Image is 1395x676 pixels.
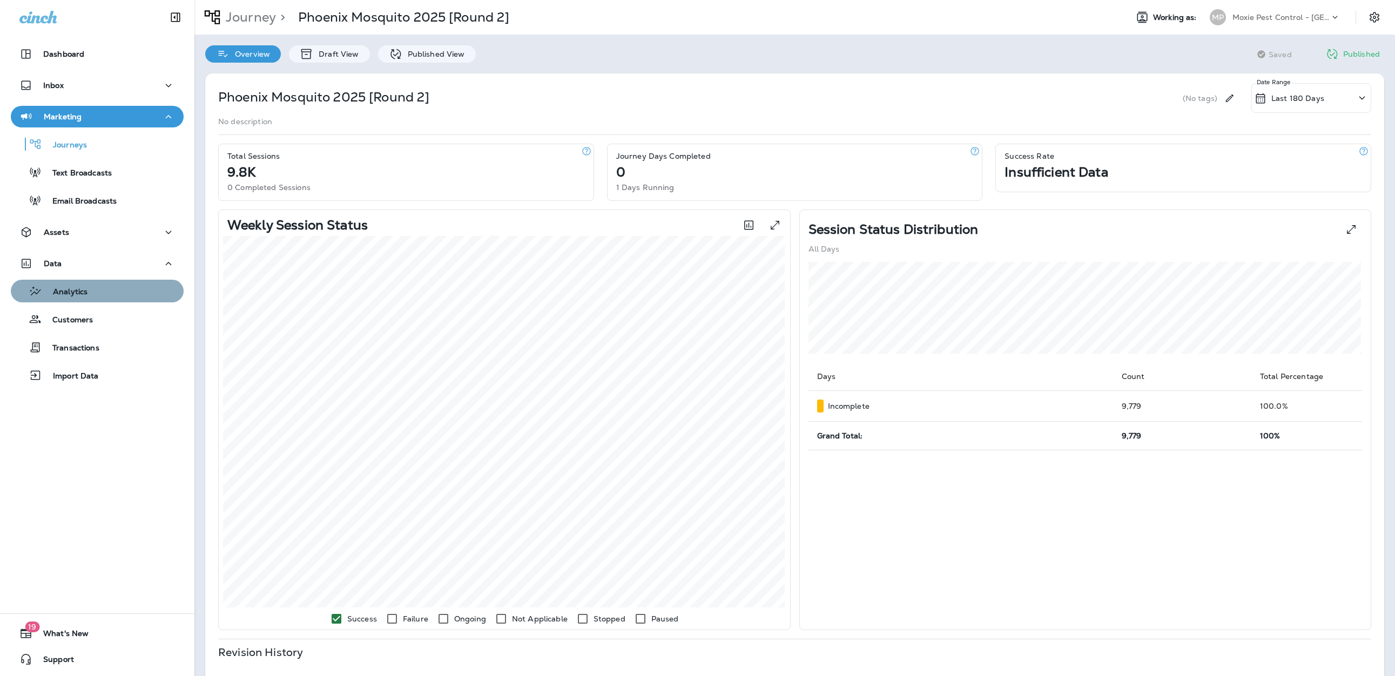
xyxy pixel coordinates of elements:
p: All Days [808,245,840,253]
p: Success [347,614,377,623]
p: Email Broadcasts [42,197,117,207]
button: Settings [1365,8,1384,27]
p: Customers [42,315,93,326]
p: Phoenix Mosquito 2025 [Round 2] [298,9,509,25]
p: Published [1343,50,1380,58]
p: Date Range [1257,78,1292,86]
div: Edit [1219,83,1239,113]
p: 9.8K [227,168,256,177]
p: Revision History [218,648,303,657]
button: Support [11,648,184,670]
button: Inbox [11,75,184,96]
th: Total Percentage [1251,362,1362,391]
p: Session Status Distribution [808,225,979,234]
p: Last 180 Days [1271,94,1324,103]
p: Failure [403,614,428,623]
button: Transactions [11,336,184,359]
p: Transactions [42,343,99,354]
button: Data [11,253,184,274]
p: Stopped [594,614,625,623]
p: > [276,9,285,25]
p: Total Sessions [227,152,280,160]
p: Published View [402,50,465,58]
p: Draft View [313,50,359,58]
span: Grand Total: [817,431,863,441]
p: Text Broadcasts [42,168,112,179]
p: Analytics [42,287,87,298]
span: Working as: [1153,13,1199,22]
p: Assets [44,228,69,236]
p: Success Rate [1005,152,1054,160]
button: Toggle between session count and session percentage [738,214,760,236]
p: Not Applicable [512,614,568,623]
button: Import Data [11,364,184,387]
p: Moxie Pest Control - [GEOGRAPHIC_DATA] [1232,13,1330,22]
span: 9,779 [1122,431,1142,441]
p: 0 [616,168,625,177]
p: Data [44,259,62,268]
span: What's New [32,629,89,642]
p: Weekly Session Status [227,221,368,229]
button: Analytics [11,280,184,302]
button: Customers [11,308,184,330]
p: Ongoing [454,614,486,623]
p: 0 Completed Sessions [227,183,311,192]
p: Incomplete [828,402,870,410]
p: Journeys [42,140,87,151]
button: Journeys [11,133,184,156]
button: 19What's New [11,623,184,644]
button: Dashboard [11,43,184,65]
p: Journey [221,9,276,25]
p: No description [218,117,272,126]
p: Marketing [44,112,82,121]
span: Saved [1269,50,1292,59]
th: Days [808,362,1113,391]
p: Paused [651,614,679,623]
button: View graph expanded to full screen [764,214,786,236]
span: 100% [1260,431,1281,441]
p: Overview [230,50,270,58]
button: Email Broadcasts [11,189,184,212]
p: Inbox [43,81,64,90]
td: 100.0 % [1251,391,1362,422]
p: Dashboard [43,50,84,58]
button: Text Broadcasts [11,161,184,184]
button: View Pie expanded to full screen [1340,219,1362,240]
span: 19 [25,621,39,632]
p: (No tags) [1183,94,1217,103]
td: 9,779 [1113,391,1251,422]
p: Journey Days Completed [616,152,711,160]
p: Insufficient Data [1005,168,1108,177]
p: Phoenix Mosquito 2025 [Round 2] [218,89,429,106]
p: Import Data [42,371,99,382]
button: Assets [11,221,184,243]
button: Collapse Sidebar [160,6,191,28]
span: Support [32,655,74,668]
div: MP [1210,9,1226,25]
p: 1 Days Running [616,183,675,192]
th: Count [1113,362,1251,391]
button: Marketing [11,106,184,127]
